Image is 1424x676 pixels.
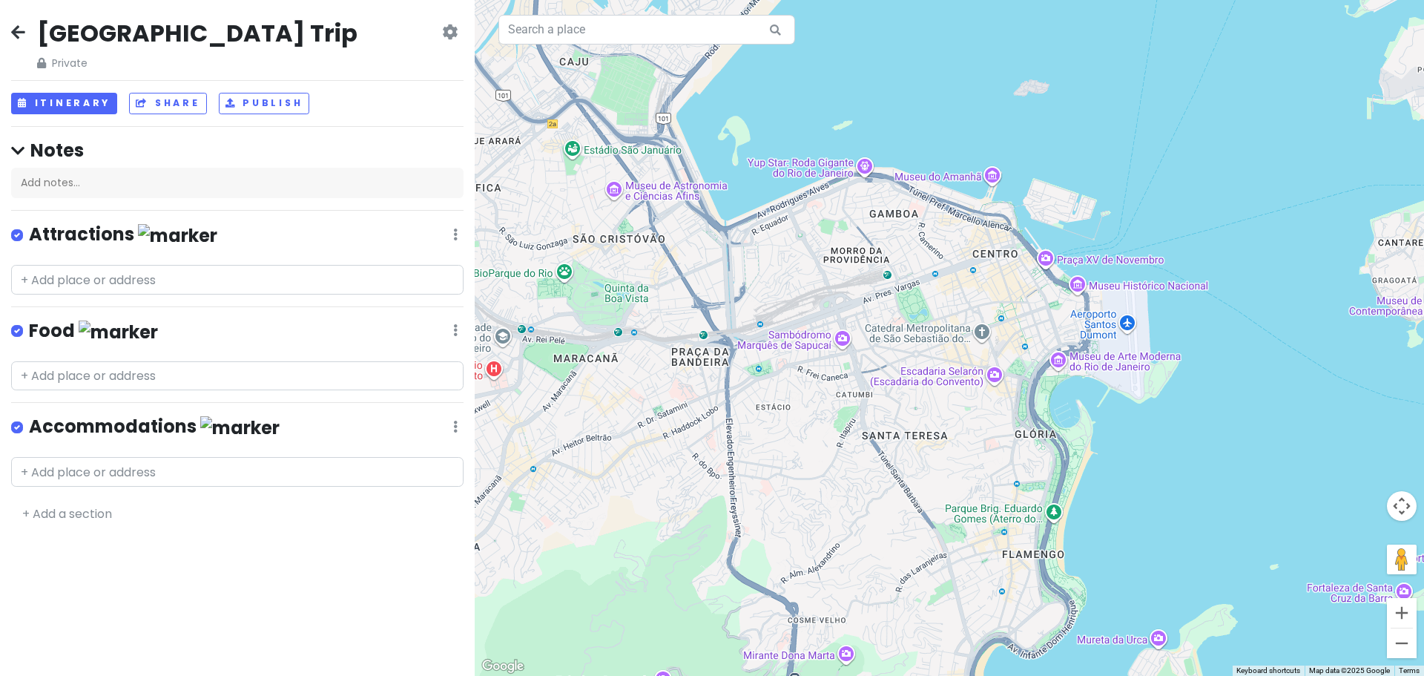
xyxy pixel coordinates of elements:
[1387,545,1417,574] button: Drag Pegman onto the map to open Street View
[11,93,117,114] button: Itinerary
[29,415,280,439] h4: Accommodations
[1236,666,1300,676] button: Keyboard shortcuts
[200,416,280,439] img: marker
[29,319,158,344] h4: Food
[1387,491,1417,521] button: Map camera controls
[1387,598,1417,628] button: Zoom in
[22,505,112,522] a: + Add a section
[1399,666,1420,675] a: Terms (opens in new tab)
[478,657,527,676] img: Google
[478,657,527,676] a: Open this area in Google Maps (opens a new window)
[11,265,464,295] input: + Add place or address
[129,93,206,114] button: Share
[498,15,795,45] input: Search a place
[37,18,357,49] h2: [GEOGRAPHIC_DATA] Trip
[11,361,464,391] input: + Add place or address
[11,139,464,162] h4: Notes
[11,457,464,487] input: + Add place or address
[29,223,217,247] h4: Attractions
[219,93,310,114] button: Publish
[138,224,217,247] img: marker
[37,55,357,71] span: Private
[79,321,158,344] img: marker
[1309,666,1390,675] span: Map data ©2025 Google
[1387,629,1417,658] button: Zoom out
[11,168,464,199] div: Add notes...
